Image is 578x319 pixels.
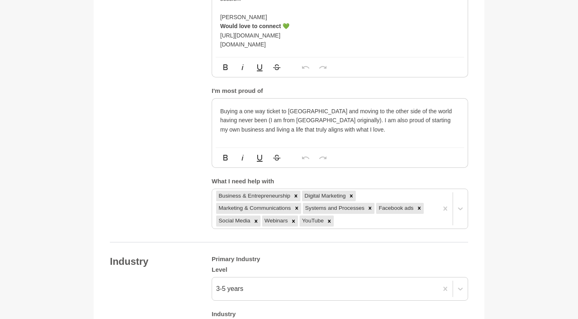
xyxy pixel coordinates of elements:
strong: Would love to connect 💚 [220,23,289,29]
h5: Industry [212,310,468,318]
h5: What I need help with [212,178,468,185]
button: Redo (⌘⇧Z) [315,59,331,75]
div: Marketing & Communications [216,203,292,213]
div: 3-5 years [216,284,243,294]
button: Redo (⌘⇧Z) [315,150,331,166]
button: Bold (⌘B) [218,59,233,75]
button: Strikethrough (⌘S) [269,59,285,75]
button: Italic (⌘I) [235,59,250,75]
button: Undo (⌘Z) [298,59,313,75]
button: Bold (⌘B) [218,150,233,166]
p: [DOMAIN_NAME] [220,40,460,49]
button: Underline (⌘U) [252,150,267,166]
div: Webinars [262,216,289,226]
button: Strikethrough (⌘S) [269,150,285,166]
h5: Primary Industry [212,255,468,263]
h4: Industry [110,255,195,268]
div: Digital Marketing [302,191,347,201]
p: [URL][DOMAIN_NAME] [220,31,460,40]
div: Business & Entrepreneurship [216,191,291,201]
div: Social Media [216,216,252,226]
p: [PERSON_NAME] [220,13,460,22]
p: Buying a one way ticket to [GEOGRAPHIC_DATA] and moving to the other side of the world having nev... [220,107,460,134]
div: Facebook ads [376,203,414,213]
h5: Level [212,266,468,274]
button: Undo (⌘Z) [298,150,313,166]
h5: I'm most proud of [212,87,468,95]
div: YouTube [300,216,325,226]
button: Underline (⌘U) [252,59,267,75]
div: Systems and Processes [303,203,366,213]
